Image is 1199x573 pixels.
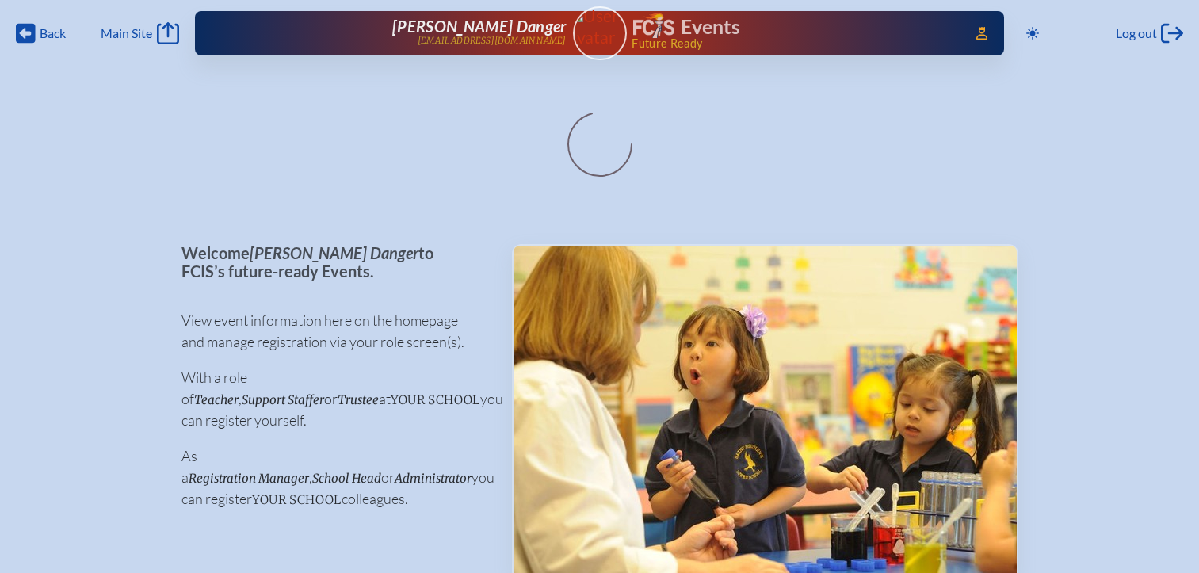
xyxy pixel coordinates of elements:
span: your school [391,392,480,407]
p: View event information here on the homepage and manage registration via your role screen(s). [181,310,487,353]
p: [EMAIL_ADDRESS][DOMAIN_NAME] [418,36,567,46]
a: [PERSON_NAME] Danger[EMAIL_ADDRESS][DOMAIN_NAME] [246,17,567,49]
span: Administrator [395,471,472,486]
span: Future Ready [632,38,953,49]
span: Teacher [194,392,239,407]
span: Registration Manager [189,471,309,486]
span: Support Staffer [242,392,324,407]
p: With a role of , or at you can register yourself. [181,367,487,431]
span: your school [252,492,342,507]
span: Back [40,25,66,41]
span: Main Site [101,25,152,41]
a: User Avatar [573,6,627,60]
span: [PERSON_NAME] Danger [250,243,418,262]
div: FCIS Events — Future ready [633,13,954,49]
img: User Avatar [566,6,633,48]
span: [PERSON_NAME] Danger [392,17,566,36]
a: Main Site [101,22,178,44]
span: School Head [312,471,381,486]
p: As a , or you can register colleagues. [181,445,487,510]
span: Log out [1116,25,1157,41]
span: Trustee [338,392,379,407]
p: Welcome to FCIS’s future-ready Events. [181,244,487,280]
